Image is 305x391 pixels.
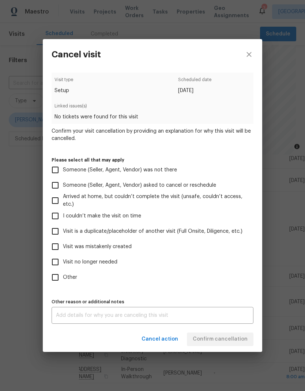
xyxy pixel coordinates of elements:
span: Other [63,274,77,281]
span: Visit no longer needed [63,258,117,266]
label: Please select all that may apply [52,158,253,162]
span: Someone (Seller, Agent, Vendor) was not there [63,166,177,174]
span: Visit was mistakenly created [63,243,132,251]
span: [DATE] [178,87,211,94]
span: Confirm your visit cancellation by providing an explanation for why this visit will be cancelled. [52,128,253,142]
span: Cancel action [142,335,178,344]
span: Visit type [54,76,73,87]
h3: Cancel visit [52,49,101,60]
span: No tickets were found for this visit [54,113,250,121]
label: Other reason or additional notes [52,300,253,304]
button: Cancel action [139,333,181,346]
span: Linked issues(s) [54,102,250,114]
span: Arrived at home, but couldn’t complete the visit (unsafe, couldn’t access, etc.) [63,193,248,208]
span: I couldn’t make the visit on time [63,212,141,220]
span: Someone (Seller, Agent, Vendor) asked to cancel or reschedule [63,182,216,189]
span: Setup [54,87,73,94]
button: close [236,39,262,70]
span: Scheduled date [178,76,211,87]
span: Visit is a duplicate/placeholder of another visit (Full Onsite, Diligence, etc.) [63,228,242,235]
